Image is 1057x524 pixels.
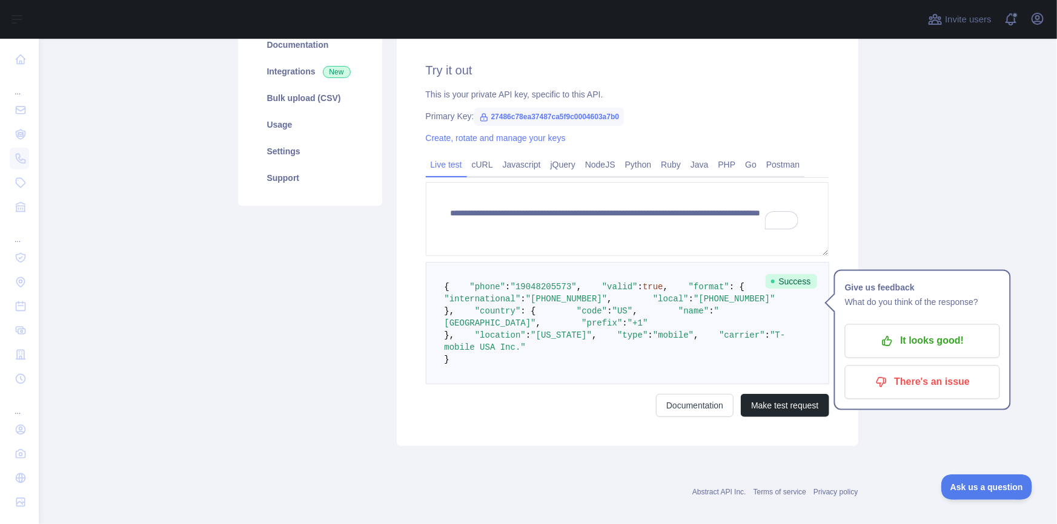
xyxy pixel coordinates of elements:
a: Go [740,155,761,174]
span: , [607,294,612,304]
a: Abstract API Inc. [692,488,746,496]
span: "US" [612,306,633,316]
span: : [526,330,531,340]
span: "[GEOGRAPHIC_DATA]" [445,306,720,328]
span: "mobile" [653,330,694,340]
a: Documentation [253,31,368,58]
button: Invite users [926,10,994,29]
span: "19048205573" [511,282,577,292]
span: New [323,66,351,78]
p: There's an issue [854,372,991,393]
h2: Try it out [426,62,829,79]
div: ... [10,220,29,244]
a: Python [620,155,657,174]
span: } [445,355,449,364]
span: , [577,282,582,292]
div: ... [10,73,29,97]
span: }, [445,306,455,316]
span: "T-mobile USA Inc." [445,330,786,352]
span: : [638,282,643,292]
span: "[PHONE_NUMBER]" [526,294,607,304]
h1: Give us feedback [845,281,1000,295]
div: Primary Key: [426,110,829,122]
span: : [623,318,628,328]
a: Integrations New [253,58,368,85]
span: "type" [617,330,648,340]
span: : { [521,306,536,316]
span: "valid" [602,282,638,292]
a: Live test [426,155,467,174]
a: NodeJS [580,155,620,174]
span: }, [445,330,455,340]
span: : [607,306,612,316]
a: Bulk upload (CSV) [253,85,368,111]
a: cURL [467,155,498,174]
span: , [663,282,668,292]
span: "country" [475,306,521,316]
a: Java [686,155,714,174]
a: Javascript [498,155,546,174]
iframe: Toggle Customer Support [941,474,1033,500]
span: : [689,294,694,304]
span: "format" [689,282,729,292]
span: "name" [678,306,709,316]
button: It looks good! [845,324,1000,358]
span: : [648,330,653,340]
a: Create, rotate and manage your keys [426,133,566,143]
button: Make test request [741,394,829,417]
span: "+1" [628,318,648,328]
a: Support [253,165,368,191]
span: , [536,318,541,328]
span: "local" [653,294,689,304]
span: "[PHONE_NUMBER]" [694,294,775,304]
span: , [694,330,698,340]
span: : [505,282,510,292]
span: : { [729,282,744,292]
button: There's an issue [845,365,1000,399]
span: Success [766,274,817,289]
div: This is your private API key, specific to this API. [426,88,829,100]
a: Documentation [656,394,734,417]
p: It looks good! [854,331,991,352]
a: Terms of service [754,488,806,496]
span: "prefix" [582,318,622,328]
p: What do you think of the response? [845,295,1000,310]
span: true [643,282,663,292]
span: { [445,282,449,292]
textarea: To enrich screen reader interactions, please activate Accessibility in Grammarly extension settings [426,182,829,256]
span: , [592,330,597,340]
a: Usage [253,111,368,138]
span: , [632,306,637,316]
span: : [709,306,714,316]
span: "carrier" [719,330,765,340]
div: ... [10,392,29,416]
span: "international" [445,294,521,304]
span: "[US_STATE]" [531,330,592,340]
a: PHP [714,155,741,174]
a: Settings [253,138,368,165]
span: Invite users [945,13,992,27]
span: "location" [475,330,526,340]
span: 27486c78ea37487ca5f9c0004603a7b0 [474,108,625,126]
span: "phone" [470,282,506,292]
a: Privacy policy [813,488,858,496]
a: Postman [761,155,804,174]
a: jQuery [546,155,580,174]
a: Ruby [656,155,686,174]
span: : [765,330,770,340]
span: "code" [577,306,607,316]
span: : [521,294,526,304]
